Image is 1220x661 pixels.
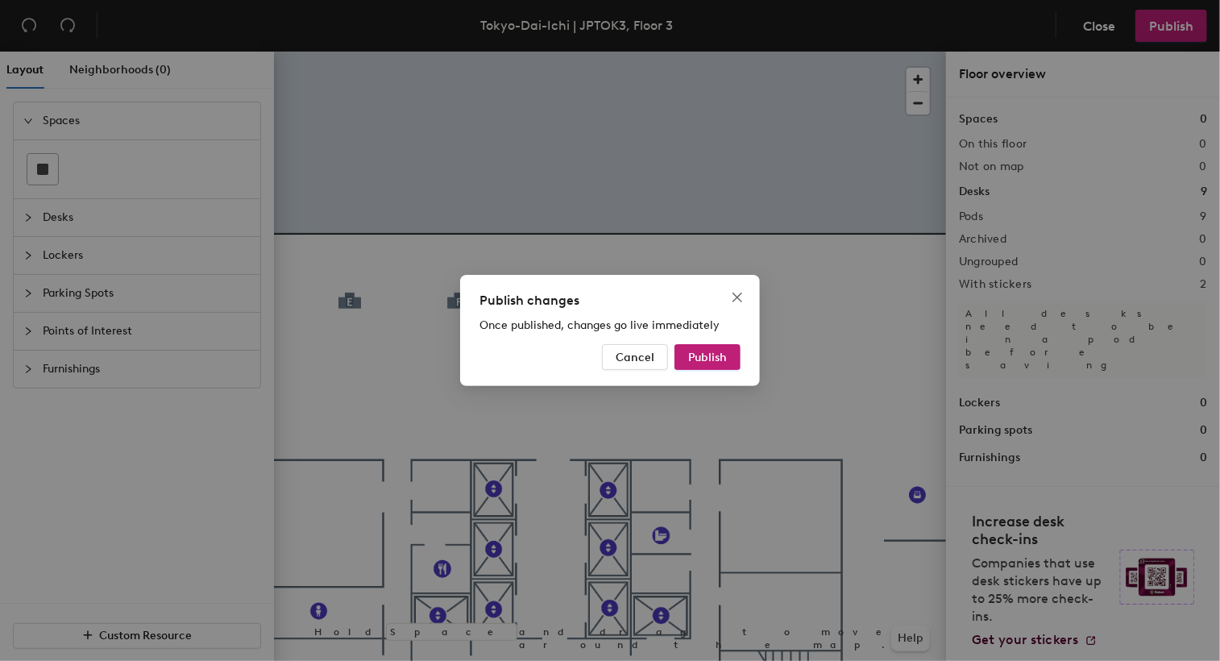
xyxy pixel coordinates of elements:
[688,351,727,364] span: Publish
[731,291,744,304] span: close
[479,318,720,332] span: Once published, changes go live immediately
[479,291,741,310] div: Publish changes
[616,351,654,364] span: Cancel
[674,344,741,370] button: Publish
[724,285,750,310] button: Close
[602,344,668,370] button: Cancel
[724,291,750,304] span: Close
